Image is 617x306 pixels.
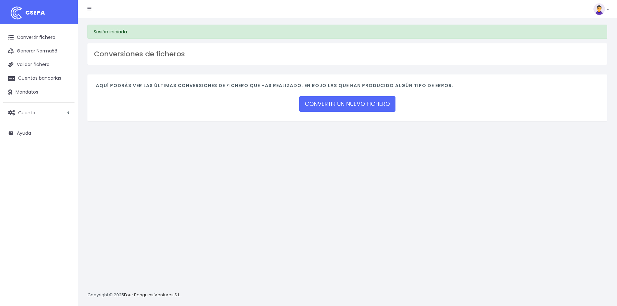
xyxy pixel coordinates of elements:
img: profile [593,3,605,15]
a: Validar fichero [3,58,74,72]
a: Generar Norma58 [3,44,74,58]
a: Cuenta [3,106,74,119]
img: logo [8,5,24,21]
p: Copyright © 2025 . [87,292,182,299]
a: Mandatos [3,85,74,99]
div: Sesión iniciada. [87,25,607,39]
span: Ayuda [17,130,31,136]
a: CONVERTIR UN NUEVO FICHERO [299,96,395,112]
a: Convertir fichero [3,31,74,44]
span: Cuenta [18,109,35,116]
a: Cuentas bancarias [3,72,74,85]
h4: Aquí podrás ver las últimas conversiones de fichero que has realizado. En rojo las que han produc... [96,83,599,92]
h3: Conversiones de ficheros [94,50,601,58]
a: Four Penguins Ventures S.L. [124,292,181,298]
span: CSEPA [25,8,45,17]
a: Ayuda [3,126,74,140]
